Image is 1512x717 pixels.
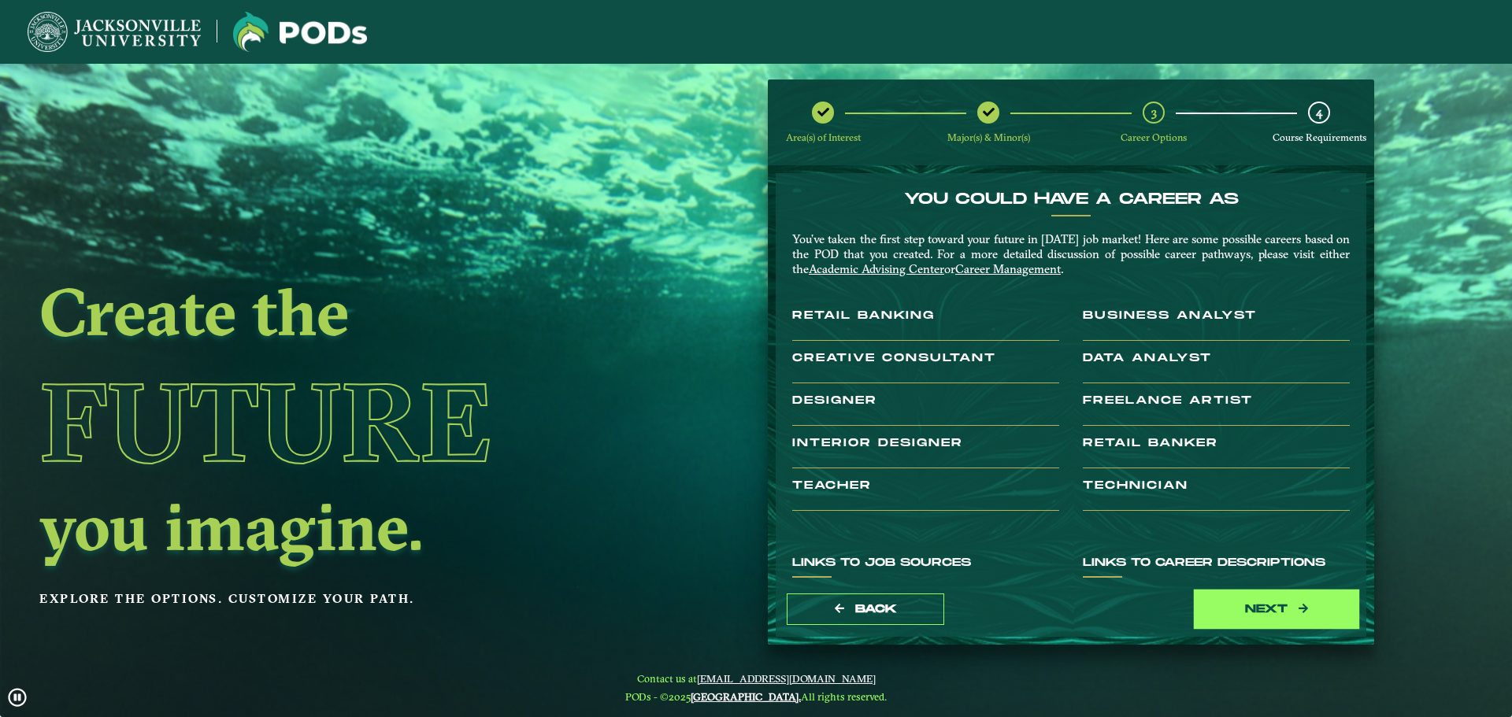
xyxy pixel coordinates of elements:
h3: Teacher [792,479,1059,511]
a: [GEOGRAPHIC_DATA]. [691,690,801,703]
h6: Links to Career Descriptions [1083,556,1350,570]
h4: You Could Have a Career as [792,190,1350,209]
span: Back [855,602,897,615]
span: PODs - ©2025 All rights reserved. [625,690,887,703]
h3: Data Analyst [1083,352,1350,383]
h6: Links to job sources [792,556,1059,570]
h3: Technician [1083,479,1350,511]
h3: Interior Designer [792,437,1059,468]
span: 4 [1316,105,1322,120]
h3: Retail Banker [1083,437,1350,468]
h3: Freelance Artist [1083,394,1350,426]
span: Career Options [1121,131,1187,143]
span: Area(s) of Interest [786,131,861,143]
span: Major(s) & Minor(s) [947,131,1030,143]
h3: Creative Consultant [792,352,1059,383]
button: next [1198,593,1355,626]
span: Contact us at [625,672,887,685]
span: Course Requirements [1273,131,1366,143]
a: Career Management [955,261,1061,276]
span: 3 [1151,105,1157,120]
h1: Future [39,350,641,493]
h3: Business Analyst [1083,309,1350,341]
h3: Designer [792,394,1059,426]
h2: Create the [39,279,641,345]
a: Academic Advising Center [809,261,944,276]
a: [EMAIL_ADDRESS][DOMAIN_NAME] [697,672,876,685]
h2: you imagine. [39,493,641,560]
img: Jacksonville University logo [233,12,367,52]
button: Back [787,593,944,626]
p: Explore the options. Customize your path. [39,587,641,611]
h3: Retail Banking [792,309,1059,341]
p: You’ve taken the first step toward your future in [DATE] job market! Here are some possible caree... [792,232,1350,276]
img: Jacksonville University logo [28,12,201,52]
